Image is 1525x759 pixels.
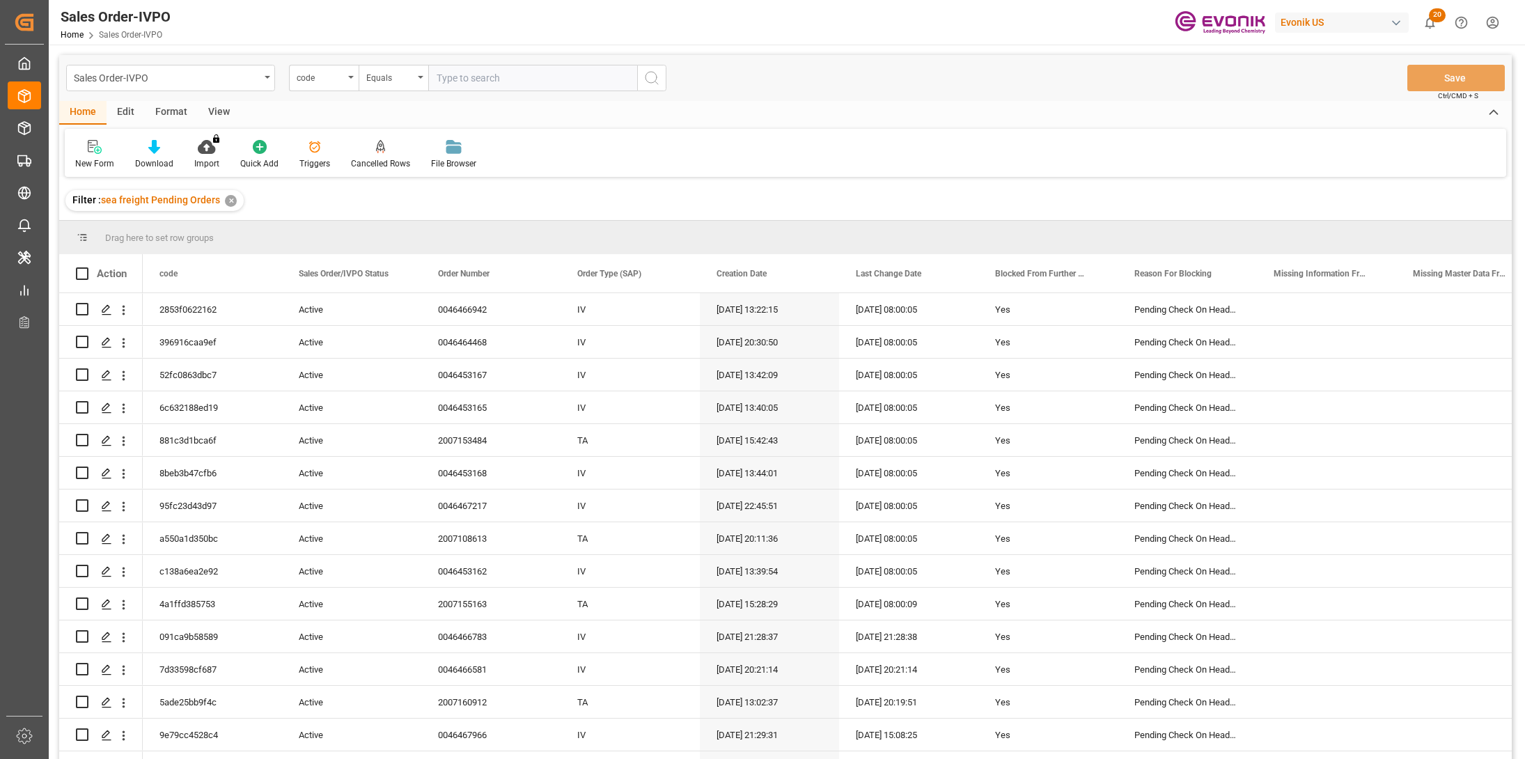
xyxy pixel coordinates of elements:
[700,424,839,456] div: [DATE] 15:42:43
[995,457,1101,490] div: Yes
[59,719,143,751] div: Press SPACE to select this row.
[856,269,921,279] span: Last Change Date
[359,65,428,91] button: open menu
[351,157,410,170] div: Cancelled Rows
[61,30,84,40] a: Home
[700,391,839,423] div: [DATE] 13:40:05
[839,391,978,423] div: [DATE] 08:00:05
[135,157,173,170] div: Download
[1118,686,1257,718] div: Pending Check On Header Level, Special Transport Requirements Unchecked
[995,621,1101,653] div: Yes
[66,65,275,91] button: open menu
[839,293,978,325] div: [DATE] 08:00:05
[143,457,282,489] div: 8beb3b47cfb6
[145,101,198,125] div: Format
[225,195,237,207] div: ✕
[438,269,490,279] span: Order Number
[59,555,143,588] div: Press SPACE to select this row.
[561,326,700,358] div: IV
[717,269,767,279] span: Creation Date
[421,359,561,391] div: 0046453167
[421,424,561,456] div: 2007153484
[577,269,641,279] span: Order Type (SAP)
[143,588,282,620] div: 4a1ffd385753
[299,269,389,279] span: Sales Order/IVPO Status
[75,157,114,170] div: New Form
[839,588,978,620] div: [DATE] 08:00:09
[1175,10,1265,35] img: Evonik-brand-mark-Deep-Purple-RGB.jpeg_1700498283.jpeg
[1407,65,1505,91] button: Save
[107,101,145,125] div: Edit
[159,269,178,279] span: code
[143,686,282,718] div: 5ade25bb9f4c
[561,391,700,423] div: IV
[421,555,561,587] div: 0046453162
[839,555,978,587] div: [DATE] 08:00:05
[299,327,405,359] div: Active
[561,457,700,489] div: IV
[995,294,1101,326] div: Yes
[995,490,1101,522] div: Yes
[1118,293,1257,325] div: Pending Check On Header Level, Special Transport Requirements Unchecked
[561,719,700,751] div: IV
[561,620,700,652] div: IV
[240,157,279,170] div: Quick Add
[59,424,143,457] div: Press SPACE to select this row.
[561,522,700,554] div: TA
[61,6,171,27] div: Sales Order-IVPO
[995,588,1101,620] div: Yes
[561,293,700,325] div: IV
[421,686,561,718] div: 2007160912
[561,424,700,456] div: TA
[1429,8,1446,22] span: 20
[561,686,700,718] div: TA
[143,391,282,423] div: 6c632188ed19
[198,101,240,125] div: View
[995,269,1088,279] span: Blocked From Further Processing
[1275,9,1414,36] button: Evonik US
[299,425,405,457] div: Active
[1118,588,1257,620] div: Pending Check On Header Level, Special Transport Requirements Unchecked
[1118,326,1257,358] div: Pending Check On Header Level, Special Transport Requirements Unchecked
[59,620,143,653] div: Press SPACE to select this row.
[143,326,282,358] div: 396916caa9ef
[1118,522,1257,554] div: Pending Check On Header Level, Special Transport Requirements Unchecked
[143,490,282,522] div: 95fc23d43d97
[700,588,839,620] div: [DATE] 15:28:29
[428,65,637,91] input: Type to search
[1446,7,1477,38] button: Help Center
[995,359,1101,391] div: Yes
[995,687,1101,719] div: Yes
[1274,269,1367,279] span: Missing Information From Header
[299,392,405,424] div: Active
[299,719,405,751] div: Active
[700,653,839,685] div: [DATE] 20:21:14
[421,391,561,423] div: 0046453165
[839,653,978,685] div: [DATE] 20:21:14
[143,555,282,587] div: c138a6ea2e92
[297,68,344,84] div: code
[143,293,282,325] div: 2853f0622162
[59,293,143,326] div: Press SPACE to select this row.
[289,65,359,91] button: open menu
[421,293,561,325] div: 0046466942
[421,326,561,358] div: 0046464468
[105,233,214,243] span: Drag here to set row groups
[839,620,978,652] div: [DATE] 21:28:38
[59,588,143,620] div: Press SPACE to select this row.
[1134,269,1212,279] span: Reason For Blocking
[299,294,405,326] div: Active
[637,65,666,91] button: search button
[561,490,700,522] div: IV
[1118,424,1257,456] div: Pending Check On Header Level, Special Transport Requirements Unchecked
[1438,91,1478,101] span: Ctrl/CMD + S
[421,719,561,751] div: 0046467966
[59,326,143,359] div: Press SPACE to select this row.
[995,556,1101,588] div: Yes
[59,457,143,490] div: Press SPACE to select this row.
[561,653,700,685] div: IV
[72,194,101,205] span: Filter :
[839,522,978,554] div: [DATE] 08:00:05
[995,523,1101,555] div: Yes
[299,621,405,653] div: Active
